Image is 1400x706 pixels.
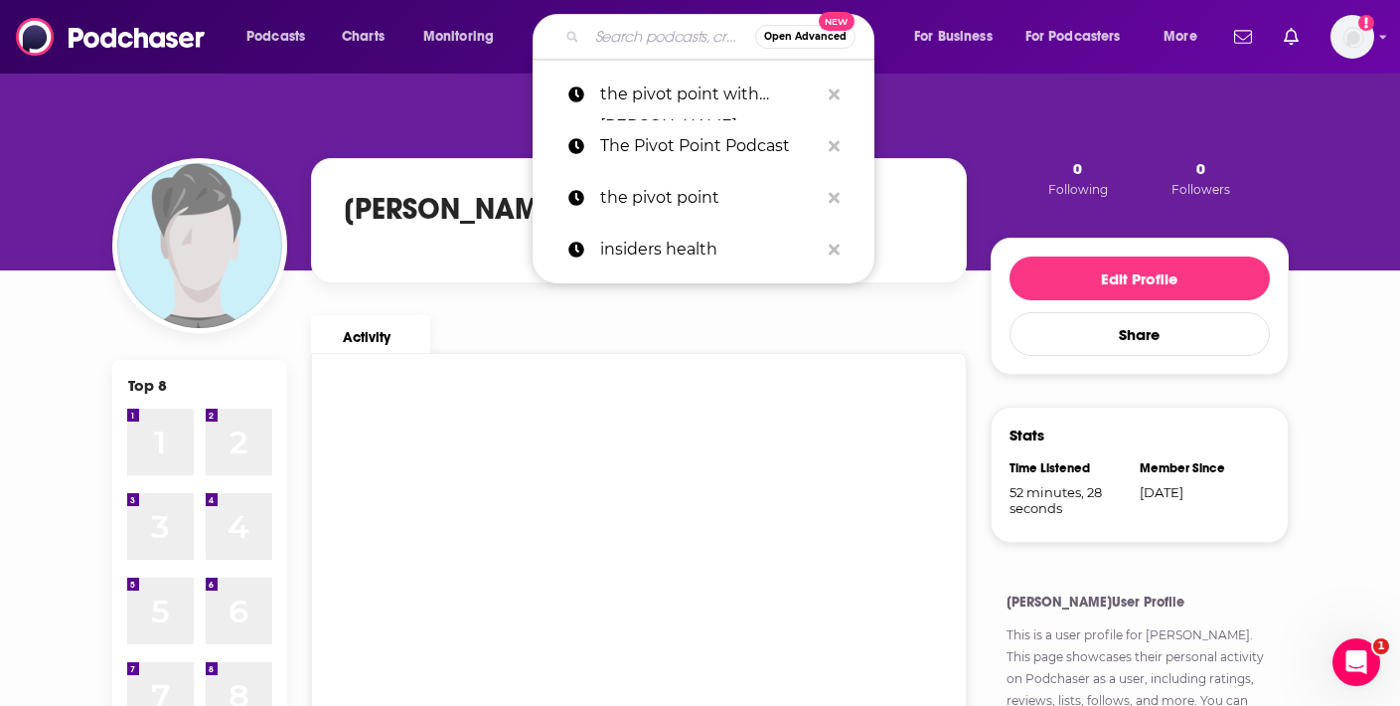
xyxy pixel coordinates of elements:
a: [PERSON_NAME] [1146,627,1250,642]
button: Open AdvancedNew [755,25,856,49]
button: open menu [900,21,1017,53]
span: 0 [1196,159,1205,178]
h1: [PERSON_NAME] [344,191,563,227]
button: open menu [233,21,331,53]
a: Charts [329,21,396,53]
button: Show profile menu [1330,15,1374,59]
button: Share [1010,312,1270,356]
div: [DATE] [1140,484,1257,500]
a: Show notifications dropdown [1276,20,1307,54]
span: 0 [1073,159,1082,178]
span: New [819,12,855,31]
input: Search podcasts, credits, & more... [587,21,755,53]
span: More [1164,23,1197,51]
a: insiders health [533,224,874,275]
div: Member Since [1140,460,1257,476]
svg: Add a profile image [1358,15,1374,31]
span: Monitoring [423,23,494,51]
div: Time Listened [1010,460,1127,476]
img: Anthony Lam [117,163,282,328]
span: Open Advanced [764,32,847,42]
iframe: Intercom live chat [1332,638,1380,686]
div: Top 8 [128,376,167,395]
span: 1 [1373,638,1389,654]
span: For Podcasters [1025,23,1121,51]
h3: Stats [1010,426,1044,444]
button: open menu [1012,21,1150,53]
span: Charts [342,23,385,51]
button: Edit Profile [1010,257,1270,300]
h4: [PERSON_NAME] User Profile [1007,594,1273,611]
button: 0Followers [1166,158,1236,198]
span: 52 minutes, 28 seconds [1010,484,1127,516]
span: For Business [914,23,993,51]
span: Followers [1171,182,1230,197]
span: Following [1048,182,1108,197]
button: 0Following [1042,158,1114,198]
div: Search podcasts, credits, & more... [551,14,893,60]
p: insiders health [600,224,819,275]
img: User Profile [1330,15,1374,59]
a: the pivot point [533,172,874,224]
img: Podchaser - Follow, Share and Rate Podcasts [16,18,207,56]
button: open menu [409,21,520,53]
p: The Pivot Point Podcast [600,120,819,172]
span: Logged in as AnthonyLam [1330,15,1374,59]
a: Activity [311,315,430,353]
button: open menu [1150,21,1222,53]
span: Podcasts [246,23,305,51]
a: The Pivot Point Podcast [533,120,874,172]
p: the pivot point with joe calderon [600,69,819,120]
a: Show notifications dropdown [1226,20,1260,54]
p: the pivot point [600,172,819,224]
a: the pivot point with [PERSON_NAME] [533,69,874,120]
